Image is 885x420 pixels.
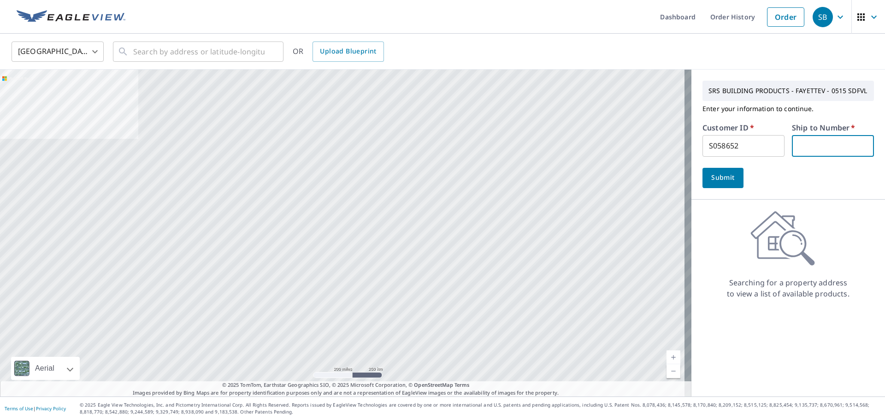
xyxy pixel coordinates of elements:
label: Ship to Number [792,124,855,131]
img: EV Logo [17,10,125,24]
a: OpenStreetMap [414,381,453,388]
p: Searching for a property address to view a list of available products. [726,277,850,299]
a: Terms of Use [5,405,33,412]
div: SB [813,7,833,27]
a: Upload Blueprint [313,41,383,62]
p: SRS BUILDING PRODUCTS - FAYETTEV - 0515 SDFVL [705,83,872,99]
div: [GEOGRAPHIC_DATA] [12,39,104,65]
p: Enter your information to continue. [702,101,874,117]
p: © 2025 Eagle View Technologies, Inc. and Pictometry International Corp. All Rights Reserved. Repo... [80,402,880,415]
span: © 2025 TomTom, Earthstar Geographics SIO, © 2025 Microsoft Corporation, © [222,381,470,389]
a: Current Level 5, Zoom In [667,350,680,364]
a: Privacy Policy [36,405,66,412]
button: Submit [702,168,743,188]
a: Terms [454,381,470,388]
label: Customer ID [702,124,754,131]
span: Upload Blueprint [320,46,376,57]
a: Current Level 5, Zoom Out [667,364,680,378]
div: Aerial [32,357,57,380]
input: Search by address or latitude-longitude [133,39,265,65]
span: Submit [710,172,736,183]
p: | [5,406,66,411]
div: OR [293,41,384,62]
a: Order [767,7,804,27]
div: Aerial [11,357,80,380]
